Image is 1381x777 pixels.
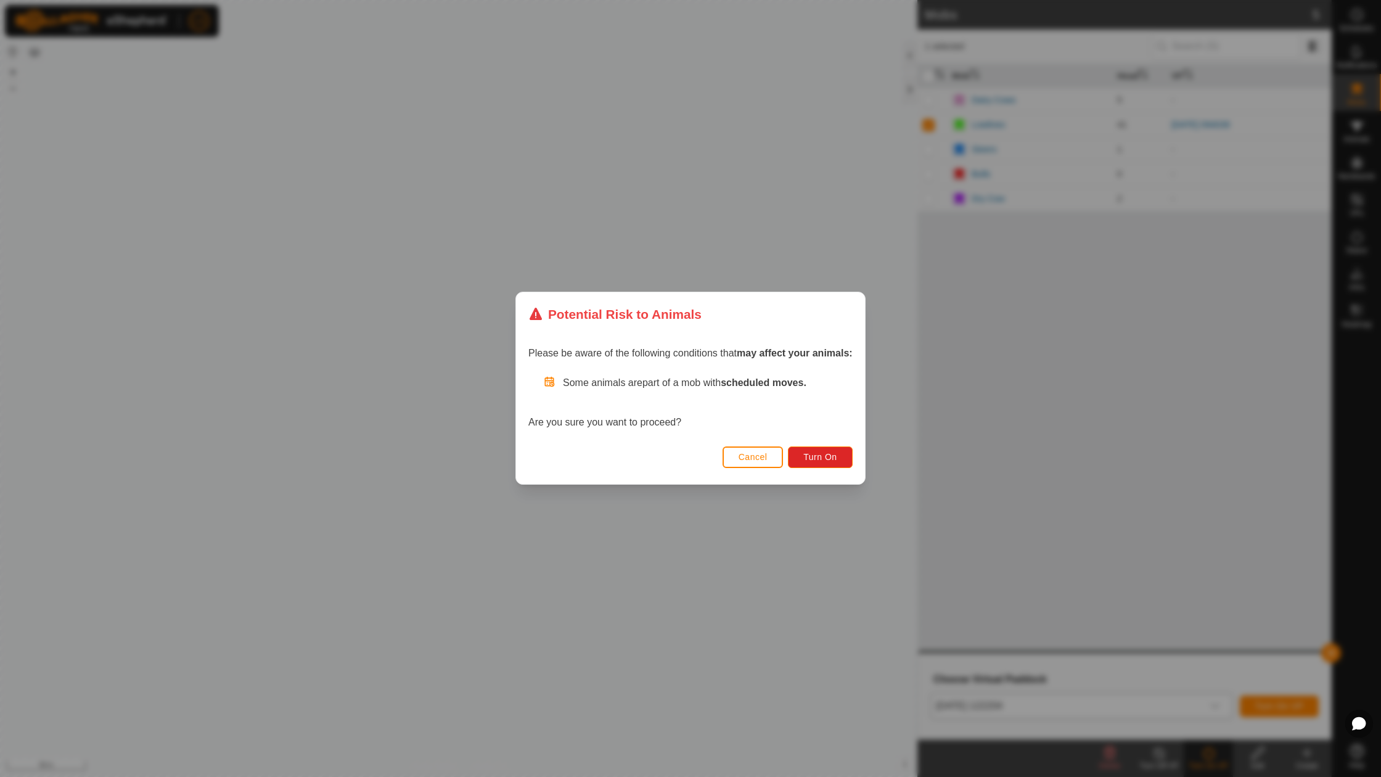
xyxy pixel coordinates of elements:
span: Turn On [804,453,837,462]
span: Cancel [739,453,768,462]
p: Some animals are [563,376,853,391]
strong: scheduled moves. [721,378,806,388]
div: Potential Risk to Animals [528,305,702,324]
span: Please be aware of the following conditions that [528,348,853,359]
strong: may affect your animals: [737,348,853,359]
button: Turn On [789,446,853,468]
span: part of a mob with [642,378,806,388]
button: Cancel [723,446,784,468]
div: Are you sure you want to proceed? [528,376,853,430]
